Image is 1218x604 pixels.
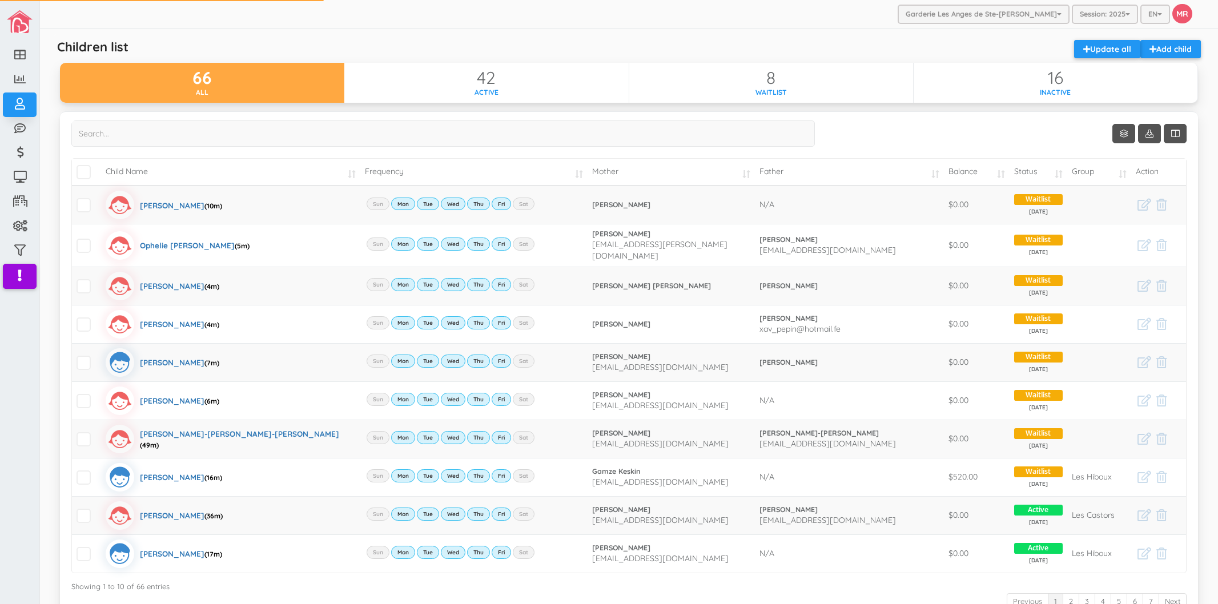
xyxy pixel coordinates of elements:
[513,237,534,250] label: Sat
[1074,40,1140,58] a: Update all
[71,120,815,147] input: Search...
[492,431,511,444] label: Fri
[1014,428,1063,439] span: Waitlist
[492,237,511,250] label: Fri
[106,386,134,415] img: girlicon.svg
[391,198,415,210] label: Mon
[1067,534,1132,573] td: Les Hiboux
[1014,327,1063,335] span: [DATE]
[417,278,439,291] label: Tue
[1014,352,1063,363] span: Waitlist
[441,355,465,367] label: Wed
[1014,289,1063,297] span: [DATE]
[467,546,490,558] label: Thu
[492,508,511,520] label: Fri
[759,281,939,291] a: [PERSON_NAME]
[592,352,750,362] a: [PERSON_NAME]
[629,69,913,87] div: 8
[101,159,360,186] td: Child Name: activate to sort column ascending
[513,431,534,444] label: Sat
[391,469,415,482] label: Mon
[759,235,939,245] a: [PERSON_NAME]
[944,224,1010,267] td: $0.00
[57,40,128,54] h5: Children list
[513,469,534,482] label: Sat
[106,310,134,339] img: girlicon.svg
[592,543,750,553] a: [PERSON_NAME]
[592,390,750,400] a: [PERSON_NAME]
[7,10,33,33] img: image
[944,343,1010,381] td: $0.00
[106,272,134,300] img: girlicon.svg
[1014,235,1063,245] span: Waitlist
[204,282,219,291] span: (4m)
[204,550,222,558] span: (17m)
[492,546,511,558] label: Fri
[106,539,134,568] img: boyicon.svg
[592,553,729,563] span: [EMAIL_ADDRESS][DOMAIN_NAME]
[417,198,439,210] label: Tue
[106,231,250,260] a: Ophelie [PERSON_NAME](5m)
[391,278,415,291] label: Mon
[367,393,389,405] label: Sun
[513,278,534,291] label: Sat
[944,267,1010,305] td: $0.00
[467,278,490,291] label: Thu
[492,393,511,405] label: Fri
[441,198,465,210] label: Wed
[204,397,219,405] span: (6m)
[467,237,490,250] label: Thu
[60,69,344,87] div: 66
[492,316,511,329] label: Fri
[1014,480,1063,488] span: [DATE]
[417,508,439,520] label: Tue
[417,316,439,329] label: Tue
[1140,40,1201,58] a: Add child
[759,505,939,515] a: [PERSON_NAME]
[759,438,896,449] span: [EMAIL_ADDRESS][DOMAIN_NAME]
[106,191,222,219] a: [PERSON_NAME](10m)
[1014,365,1063,373] span: [DATE]
[592,505,750,515] a: [PERSON_NAME]
[492,355,511,367] label: Fri
[367,469,389,482] label: Sun
[492,469,511,482] label: Fri
[1014,248,1063,256] span: [DATE]
[629,87,913,97] div: Waitlist
[592,477,729,487] span: [EMAIL_ADDRESS][DOMAIN_NAME]
[1014,404,1063,412] span: [DATE]
[944,534,1010,573] td: $0.00
[755,159,944,186] td: Father: activate to sort column ascending
[106,501,223,530] a: [PERSON_NAME](36m)
[441,546,465,558] label: Wed
[391,393,415,405] label: Mon
[106,463,222,492] a: [PERSON_NAME](16m)
[1014,194,1063,205] span: Waitlist
[944,186,1010,224] td: $0.00
[759,245,896,255] span: [EMAIL_ADDRESS][DOMAIN_NAME]
[467,431,490,444] label: Thu
[914,87,1197,97] div: Inactive
[592,362,729,372] span: [EMAIL_ADDRESS][DOMAIN_NAME]
[755,381,944,420] td: N/A
[391,431,415,444] label: Mon
[140,463,222,492] div: [PERSON_NAME]
[1014,390,1063,401] span: Waitlist
[367,237,389,250] label: Sun
[1067,159,1132,186] td: Group: activate to sort column ascending
[367,278,389,291] label: Sun
[1014,275,1063,286] span: Waitlist
[592,438,729,449] span: [EMAIL_ADDRESS][DOMAIN_NAME]
[513,393,534,405] label: Sat
[467,198,490,210] label: Thu
[1067,496,1132,534] td: Les Castors
[344,69,628,87] div: 42
[592,319,750,329] a: [PERSON_NAME]
[588,159,755,186] td: Mother: activate to sort column ascending
[759,313,939,324] a: [PERSON_NAME]
[204,359,219,367] span: (7m)
[204,512,223,520] span: (36m)
[106,310,219,339] a: [PERSON_NAME](4m)
[441,469,465,482] label: Wed
[140,386,219,415] div: [PERSON_NAME]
